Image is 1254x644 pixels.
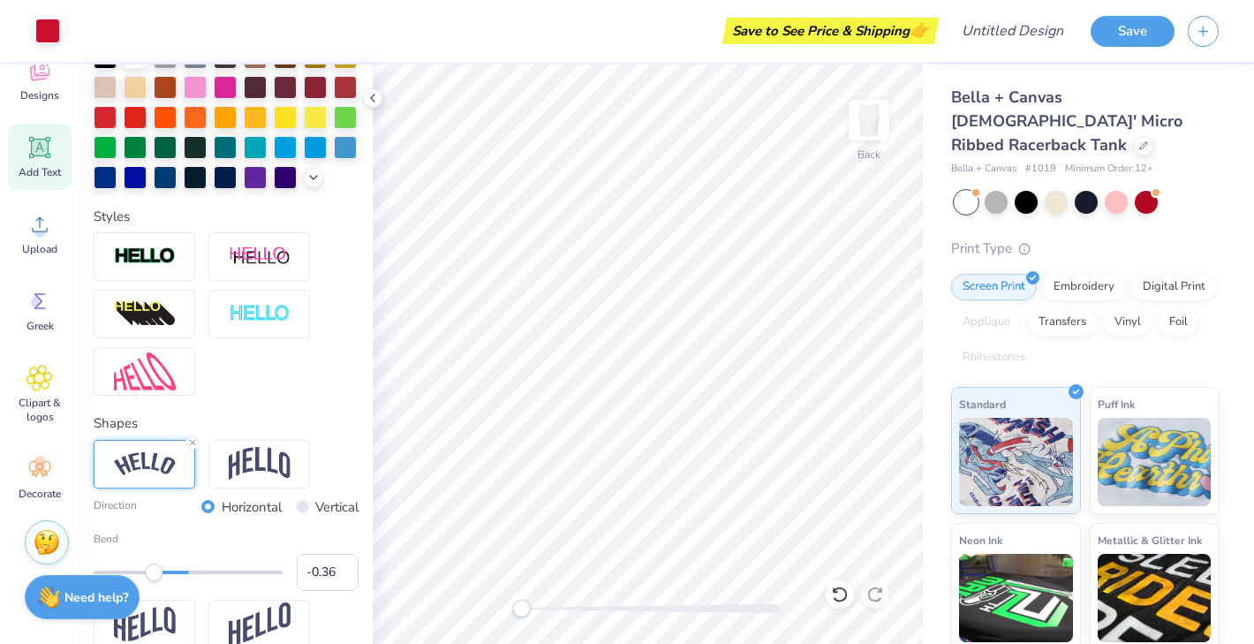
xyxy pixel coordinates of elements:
img: Free Distort [114,352,176,390]
label: Styles [94,207,130,227]
img: Standard [959,418,1073,506]
div: Accessibility label [512,600,530,617]
div: Applique [951,309,1022,336]
img: Puff Ink [1098,418,1212,506]
strong: Need help? [64,589,128,606]
span: Designs [20,88,59,102]
img: Flag [114,607,176,641]
label: Direction [94,497,137,518]
div: Back [857,147,880,163]
div: Screen Print [951,274,1037,300]
span: Bella + Canvas [DEMOGRAPHIC_DATA]' Micro Ribbed Racerback Tank [951,87,1182,155]
div: Transfers [1027,309,1098,336]
span: Bella + Canvas [951,162,1016,177]
button: Save [1091,16,1175,47]
img: Arc [114,452,176,476]
span: Decorate [19,487,61,501]
div: Print Type [951,239,1219,259]
label: Vertical [315,497,359,518]
div: Accessibility label [145,564,162,581]
img: Metallic & Glitter Ink [1098,554,1212,642]
img: Arch [229,447,291,481]
div: Save to See Price & Shipping [727,18,934,44]
div: Vinyl [1103,309,1152,336]
label: Bend [94,531,359,547]
div: Foil [1158,309,1199,336]
span: Puff Ink [1098,395,1135,413]
img: Shadow [229,246,291,268]
span: Standard [959,395,1006,413]
span: # 1019 [1025,162,1056,177]
img: Negative Space [229,304,291,324]
img: Back [851,102,887,138]
span: Add Text [19,165,61,179]
span: Greek [26,319,54,333]
span: Clipart & logos [11,396,69,424]
span: Upload [22,242,57,256]
span: Neon Ink [959,531,1002,549]
div: Rhinestones [951,345,1037,371]
span: Metallic & Glitter Ink [1098,531,1202,549]
img: Stroke [114,246,176,267]
input: Untitled Design [948,13,1077,49]
div: Digital Print [1131,274,1217,300]
span: Minimum Order: 12 + [1065,162,1153,177]
label: Horizontal [222,497,282,518]
img: Neon Ink [959,554,1073,642]
span: 👉 [910,19,929,41]
label: Shapes [94,413,138,434]
div: Embroidery [1042,274,1126,300]
img: 3D Illusion [114,300,176,329]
